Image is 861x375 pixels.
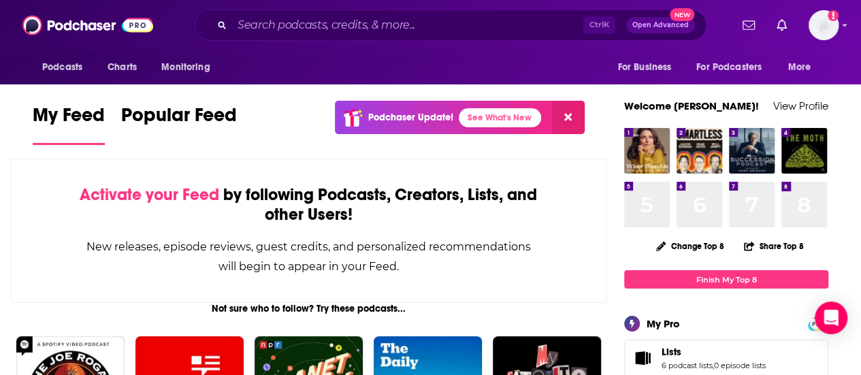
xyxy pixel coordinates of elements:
div: by following Podcasts, Creators, Lists, and other Users! [80,185,538,225]
button: open menu [33,54,100,80]
span: My Feed [33,103,105,135]
button: open menu [152,54,227,80]
button: Open AdvancedNew [626,17,695,33]
img: The Moth [781,128,827,174]
span: Charts [108,58,137,77]
a: Popular Feed [121,103,237,145]
span: , [713,361,714,370]
span: Open Advanced [632,22,689,29]
button: open menu [779,54,828,80]
div: New releases, episode reviews, guest credits, and personalized recommendations will begin to appe... [80,237,538,276]
img: HBO's Succession Podcast [729,128,775,174]
button: open menu [687,54,781,80]
a: PRO [810,318,826,328]
p: Podchaser Update! [368,112,453,123]
svg: Add a profile image [828,10,839,21]
span: Lists [662,346,681,358]
a: Show notifications dropdown [771,14,792,37]
a: Charts [99,54,145,80]
span: Logged in as jillsiegel [809,10,839,40]
button: Change Top 8 [648,238,732,255]
span: Monitoring [161,58,210,77]
a: See What's New [459,108,541,127]
span: New [670,8,694,21]
button: Show profile menu [809,10,839,40]
div: Open Intercom Messenger [815,301,847,334]
a: 0 episode lists [714,361,766,370]
span: Ctrl K [583,16,615,34]
a: 6 podcast lists [662,361,713,370]
span: Activate your Feed [80,184,219,205]
a: Finish My Top 8 [624,270,828,289]
a: Show notifications dropdown [737,14,760,37]
a: My Feed [33,103,105,145]
span: More [788,58,811,77]
a: Lists [662,346,766,358]
span: PRO [810,319,826,329]
span: For Business [617,58,671,77]
div: My Pro [647,317,680,330]
img: SmartLess [677,128,722,174]
img: Podchaser - Follow, Share and Rate Podcasts [22,12,153,38]
div: Search podcasts, credits, & more... [195,10,706,41]
span: Podcasts [42,58,82,77]
span: For Podcasters [696,58,762,77]
input: Search podcasts, credits, & more... [232,14,583,36]
a: View Profile [773,99,828,112]
span: Popular Feed [121,103,237,135]
a: Lists [629,348,656,368]
button: Share Top 8 [743,233,805,259]
button: open menu [608,54,688,80]
a: Welcome [PERSON_NAME]! [624,99,759,112]
img: Wiser Than Me with Julia Louis-Dreyfus [624,128,670,174]
div: Not sure who to follow? Try these podcasts... [11,303,606,314]
img: User Profile [809,10,839,40]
